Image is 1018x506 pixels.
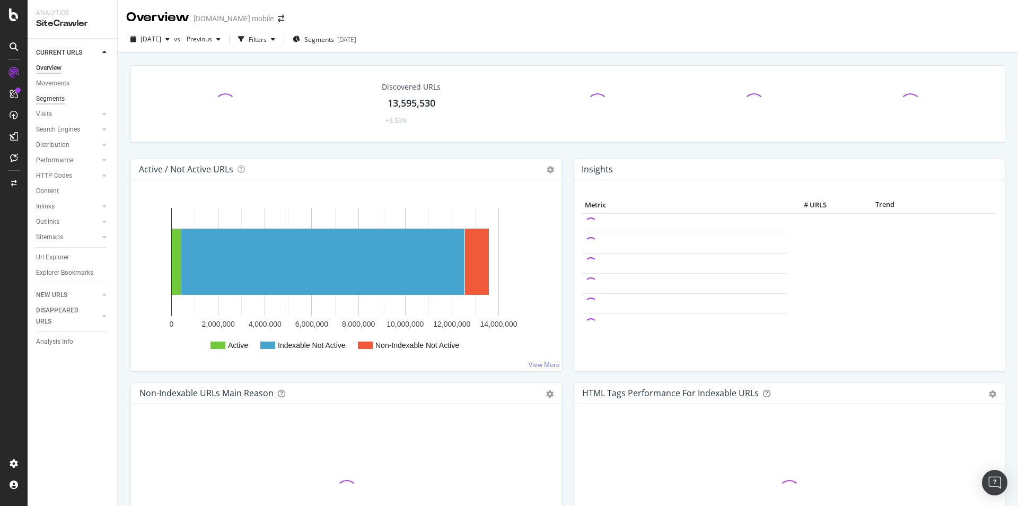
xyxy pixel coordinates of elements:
[36,216,59,228] div: Outlinks
[36,201,55,212] div: Inlinks
[36,18,109,30] div: SiteCrawler
[36,290,67,301] div: NEW URLS
[787,197,829,213] th: # URLS
[36,124,99,135] a: Search Engines
[36,93,65,104] div: Segments
[36,232,99,243] a: Sitemaps
[36,267,110,278] a: Explorer Bookmarks
[36,8,109,18] div: Analytics
[36,47,99,58] a: CURRENT URLS
[36,47,82,58] div: CURRENT URLS
[36,186,59,197] div: Content
[295,320,328,328] text: 6,000,000
[182,34,212,43] span: Previous
[375,341,459,350] text: Non-Indexable Not Active
[228,341,248,350] text: Active
[36,155,99,166] a: Performance
[480,320,517,328] text: 14,000,000
[982,470,1007,495] div: Open Intercom Messenger
[278,15,284,22] div: arrow-right-arrow-left
[182,31,225,48] button: Previous
[829,197,941,213] th: Trend
[36,336,110,347] a: Analysis Info
[388,97,435,110] div: 13,595,530
[234,31,279,48] button: Filters
[36,201,99,212] a: Inlinks
[194,13,274,24] div: [DOMAIN_NAME] mobile
[126,8,189,27] div: Overview
[278,341,346,350] text: Indexable Not Active
[582,388,759,398] div: HTML Tags Performance for Indexable URLs
[36,216,99,228] a: Outlinks
[36,93,110,104] a: Segments
[36,109,52,120] div: Visits
[36,170,72,181] div: HTTP Codes
[36,63,62,74] div: Overview
[387,320,424,328] text: 10,000,000
[36,336,73,347] div: Analysis Info
[304,35,334,44] span: Segments
[36,305,90,327] div: DISAPPEARED URLS
[249,320,282,328] text: 4,000,000
[36,267,93,278] div: Explorer Bookmarks
[139,162,233,177] h4: Active / Not Active URLs
[382,82,441,92] div: Discovered URLs
[36,290,99,301] a: NEW URLS
[342,320,375,328] text: 8,000,000
[36,63,110,74] a: Overview
[288,31,361,48] button: Segments[DATE]
[385,116,407,125] div: +3.53%
[433,320,470,328] text: 12,000,000
[36,252,69,263] div: Url Explorer
[139,197,549,363] svg: A chart.
[141,34,161,43] span: 2025 Sep. 1st
[582,162,613,177] h4: Insights
[36,232,63,243] div: Sitemaps
[201,320,234,328] text: 2,000,000
[989,390,996,398] div: gear
[36,139,69,151] div: Distribution
[36,139,99,151] a: Distribution
[36,305,99,327] a: DISAPPEARED URLS
[126,31,174,48] button: [DATE]
[529,360,560,369] a: View More
[36,170,99,181] a: HTTP Codes
[36,78,69,89] div: Movements
[174,34,182,43] span: vs
[36,155,73,166] div: Performance
[36,124,80,135] div: Search Engines
[139,388,274,398] div: Non-Indexable URLs Main Reason
[36,78,110,89] a: Movements
[582,197,787,213] th: Metric
[546,390,554,398] div: gear
[249,35,267,44] div: Filters
[36,109,99,120] a: Visits
[36,186,110,197] a: Content
[170,320,174,328] text: 0
[337,35,356,44] div: [DATE]
[36,252,110,263] a: Url Explorer
[547,166,554,173] i: Options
